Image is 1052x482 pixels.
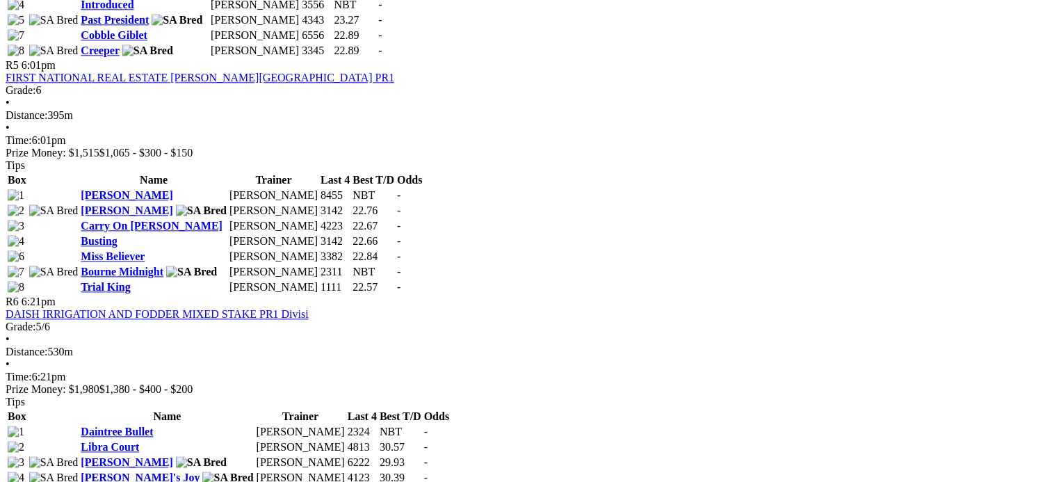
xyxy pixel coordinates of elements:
img: 8 [8,281,24,294]
th: Odds [396,173,423,187]
span: Grade: [6,84,36,96]
th: Best T/D [379,410,422,424]
span: Time: [6,371,32,383]
td: 29.93 [379,456,422,469]
td: 22.57 [352,280,395,294]
img: 2 [8,204,24,217]
td: 8455 [320,188,350,202]
img: 3 [8,456,24,469]
a: Miss Believer [81,250,145,262]
a: Carry On [PERSON_NAME] [81,220,222,232]
span: $1,065 - $300 - $150 [99,147,193,159]
th: Last 4 [320,173,350,187]
span: R5 [6,59,19,71]
td: 22.89 [333,29,376,42]
img: 2 [8,441,24,453]
img: SA Bred [29,14,79,26]
div: 530m [6,346,1046,358]
td: 6222 [347,456,378,469]
a: FIRST NATIONAL REAL ESTATE [PERSON_NAME][GEOGRAPHIC_DATA] PR1 [6,72,394,83]
td: [PERSON_NAME] [229,188,318,202]
span: - [378,29,382,41]
td: 22.89 [333,44,376,58]
span: • [6,333,10,345]
img: 8 [8,45,24,57]
th: Trainer [256,410,346,424]
td: [PERSON_NAME] [256,456,346,469]
div: 395m [6,109,1046,122]
span: - [397,266,400,278]
td: [PERSON_NAME] [256,440,346,454]
span: Tips [6,396,25,408]
span: - [397,235,400,247]
span: - [378,45,382,56]
img: SA Bred [166,266,217,278]
a: Cobble Giblet [81,29,147,41]
td: NBT [352,265,395,279]
td: 22.84 [352,250,395,264]
td: 4343 [301,13,332,27]
span: R6 [6,296,19,307]
span: $1,380 - $400 - $200 [99,383,193,395]
td: 22.66 [352,234,395,248]
div: Prize Money: $1,515 [6,147,1046,159]
td: 3142 [320,204,350,218]
span: Grade: [6,321,36,332]
span: - [397,189,400,201]
a: Bourne Midnight [81,266,163,278]
span: • [6,97,10,109]
td: NBT [352,188,395,202]
td: [PERSON_NAME] [229,280,318,294]
td: 6556 [301,29,332,42]
td: [PERSON_NAME] [229,204,318,218]
td: 1111 [320,280,350,294]
a: Busting [81,235,117,247]
td: 3345 [301,44,332,58]
a: Creeper [81,45,119,56]
td: 3382 [320,250,350,264]
img: 7 [8,29,24,42]
a: [PERSON_NAME] [81,204,172,216]
img: SA Bred [29,266,79,278]
img: SA Bred [122,45,173,57]
span: - [424,441,428,453]
img: SA Bred [29,45,79,57]
th: Name [80,410,254,424]
div: 6:01pm [6,134,1046,147]
span: Tips [6,159,25,171]
img: 5 [8,14,24,26]
a: [PERSON_NAME] [81,456,172,468]
td: [PERSON_NAME] [229,234,318,248]
span: Distance: [6,109,47,121]
img: 6 [8,250,24,263]
img: SA Bred [29,456,79,469]
td: 22.67 [352,219,395,233]
img: SA Bred [176,204,227,217]
span: 6:21pm [22,296,56,307]
td: [PERSON_NAME] [229,250,318,264]
img: 3 [8,220,24,232]
img: SA Bred [29,204,79,217]
span: - [424,426,428,437]
span: • [6,122,10,134]
div: 6 [6,84,1046,97]
td: 4223 [320,219,350,233]
img: SA Bred [152,14,202,26]
span: - [378,14,382,26]
a: Daintree Bullet [81,426,153,437]
td: NBT [379,425,422,439]
td: [PERSON_NAME] [210,29,300,42]
span: Box [8,410,26,422]
th: Last 4 [347,410,378,424]
td: [PERSON_NAME] [210,13,300,27]
td: 2311 [320,265,350,279]
td: 23.27 [333,13,376,27]
a: Trial King [81,281,130,293]
td: [PERSON_NAME] [256,425,346,439]
th: Trainer [229,173,318,187]
span: - [397,281,400,293]
img: 7 [8,266,24,278]
span: - [397,204,400,216]
td: [PERSON_NAME] [210,44,300,58]
td: [PERSON_NAME] [229,265,318,279]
